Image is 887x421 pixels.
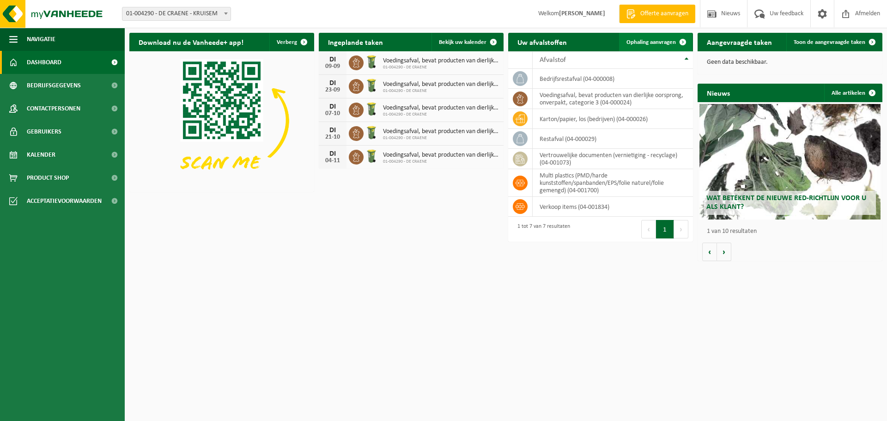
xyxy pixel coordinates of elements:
span: 01-004290 - DE CRAENE [383,112,499,117]
span: 01-004290 - DE CRAENE - KRUISEM [122,7,231,21]
h2: Nieuws [698,84,739,102]
td: verkoop items (04-001834) [533,197,693,217]
img: Download de VHEPlus App [129,51,314,190]
span: Voedingsafval, bevat producten van dierlijke oorsprong, onverpakt, categorie 3 [383,57,499,65]
p: Geen data beschikbaar. [707,59,873,66]
span: Product Shop [27,166,69,189]
div: DI [323,79,342,87]
span: Contactpersonen [27,97,80,120]
span: Wat betekent de nieuwe RED-richtlijn voor u als klant? [706,195,866,211]
button: Verberg [269,33,313,51]
span: Voedingsafval, bevat producten van dierlijke oorsprong, onverpakt, categorie 3 [383,128,499,135]
a: Ophaling aanvragen [619,33,692,51]
a: Toon de aangevraagde taken [786,33,881,51]
img: WB-0140-HPE-GN-50 [364,54,379,70]
div: 07-10 [323,110,342,117]
h2: Uw afvalstoffen [508,33,576,51]
span: 01-004290 - DE CRAENE - KRUISEM [122,7,231,20]
span: Voedingsafval, bevat producten van dierlijke oorsprong, onverpakt, categorie 3 [383,152,499,159]
div: DI [323,103,342,110]
span: 01-004290 - DE CRAENE [383,88,499,94]
button: Vorige [702,243,717,261]
span: Kalender [27,143,55,166]
a: Wat betekent de nieuwe RED-richtlijn voor u als klant? [699,104,881,220]
td: bedrijfsrestafval (04-000008) [533,69,693,89]
h2: Ingeplande taken [319,33,392,51]
button: Previous [641,220,656,238]
span: Voedingsafval, bevat producten van dierlijke oorsprong, onverpakt, categorie 3 [383,104,499,112]
span: Verberg [277,39,297,45]
button: Next [674,220,688,238]
span: Ophaling aanvragen [626,39,676,45]
span: Navigatie [27,28,55,51]
div: 09-09 [323,63,342,70]
div: DI [323,150,342,158]
td: multi plastics (PMD/harde kunststoffen/spanbanden/EPS/folie naturel/folie gemengd) (04-001700) [533,169,693,197]
span: 01-004290 - DE CRAENE [383,159,499,165]
span: Toon de aangevraagde taken [794,39,865,45]
button: Volgende [717,243,731,261]
td: restafval (04-000029) [533,129,693,149]
a: Bekijk uw kalender [431,33,503,51]
h2: Download nu de Vanheede+ app! [129,33,253,51]
div: 23-09 [323,87,342,93]
p: 1 van 10 resultaten [707,228,878,235]
img: WB-0140-HPE-GN-50 [364,148,379,164]
span: 01-004290 - DE CRAENE [383,135,499,141]
a: Alle artikelen [824,84,881,102]
h2: Aangevraagde taken [698,33,781,51]
span: Offerte aanvragen [638,9,691,18]
span: Voedingsafval, bevat producten van dierlijke oorsprong, onverpakt, categorie 3 [383,81,499,88]
div: 21-10 [323,134,342,140]
span: Acceptatievoorwaarden [27,189,102,213]
div: DI [323,127,342,134]
td: karton/papier, los (bedrijven) (04-000026) [533,109,693,129]
strong: [PERSON_NAME] [559,10,605,17]
span: Gebruikers [27,120,61,143]
span: Dashboard [27,51,61,74]
img: WB-0140-HPE-GN-50 [364,101,379,117]
a: Offerte aanvragen [619,5,695,23]
td: voedingsafval, bevat producten van dierlijke oorsprong, onverpakt, categorie 3 (04-000024) [533,89,693,109]
span: Bedrijfsgegevens [27,74,81,97]
span: 01-004290 - DE CRAENE [383,65,499,70]
div: 1 tot 7 van 7 resultaten [513,219,570,239]
img: WB-0140-HPE-GN-50 [364,78,379,93]
span: Afvalstof [540,56,566,64]
button: 1 [656,220,674,238]
div: 04-11 [323,158,342,164]
img: WB-0140-HPE-GN-50 [364,125,379,140]
span: Bekijk uw kalender [439,39,486,45]
div: DI [323,56,342,63]
td: vertrouwelijke documenten (vernietiging - recyclage) (04-001073) [533,149,693,169]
